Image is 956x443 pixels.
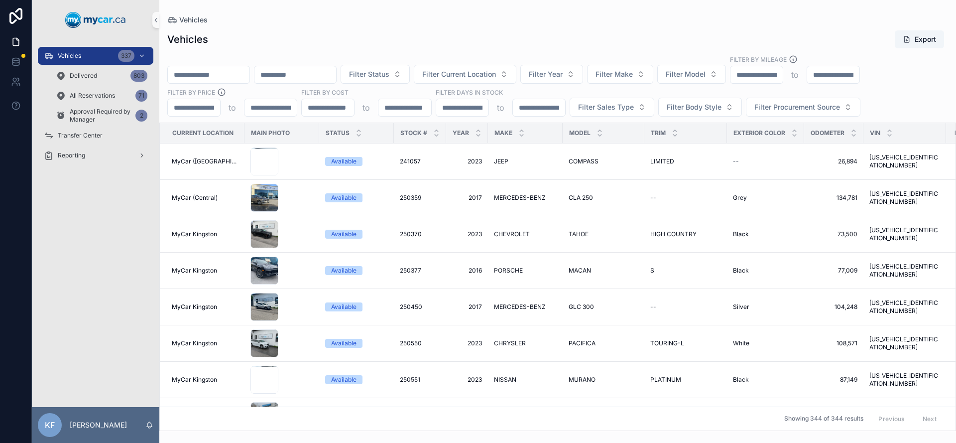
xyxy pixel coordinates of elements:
[38,147,153,164] a: Reporting
[810,376,857,384] a: 87,149
[38,127,153,145] a: Transfer Center
[650,376,681,384] span: PLATINUM
[400,157,421,165] span: 241057
[341,65,410,84] button: Select Button
[70,72,97,80] span: Delivered
[45,419,55,431] span: KF
[733,230,749,238] span: Black
[733,129,785,137] span: Exterior Color
[733,267,798,275] a: Black
[569,267,591,275] span: MACAN
[569,303,594,311] span: GLC 300
[167,88,215,97] label: FILTER BY PRICE
[733,157,739,165] span: --
[791,69,799,81] p: to
[784,415,863,423] span: Showing 344 of 344 results
[179,15,208,25] span: Vehicles
[494,194,557,202] a: MERCEDES-BENZ
[452,376,482,384] a: 2023
[869,226,940,242] a: [US_VEHICLE_IDENTIFICATION_NUMBER]
[422,69,496,79] span: Filter Current Location
[650,230,721,238] a: HIGH COUNTRY
[650,194,721,202] a: --
[658,98,742,117] button: Select Button
[325,302,388,311] a: Available
[810,267,857,275] a: 77,009
[50,87,153,105] a: All Reservations71
[400,267,421,275] span: 250377
[452,267,482,275] span: 2016
[667,102,721,112] span: Filter Body Style
[733,376,798,384] a: Black
[869,153,940,169] a: [US_VEHICLE_IDENTIFICATION_NUMBER]
[650,157,674,165] span: LIMITED
[400,267,440,275] a: 250377
[172,194,218,202] span: MyCar (Central)
[494,157,557,165] a: JEEP
[869,263,940,279] a: [US_VEHICLE_IDENTIFICATION_NUMBER]
[733,267,749,275] span: Black
[869,190,940,206] a: [US_VEHICLE_IDENTIFICATION_NUMBER]
[167,32,208,46] h1: Vehicles
[400,376,440,384] a: 250551
[65,12,126,28] img: App logo
[452,339,482,347] span: 2023
[657,65,726,84] button: Select Button
[494,267,523,275] span: PORSCHE
[569,339,596,347] span: PACIFICA
[494,157,508,165] span: JEEP
[172,129,234,137] span: Current Location
[331,302,357,311] div: Available
[733,339,798,347] a: White
[172,339,217,347] span: MyCar Kingston
[733,157,798,165] a: --
[130,70,147,82] div: 803
[172,230,239,238] a: MyCar Kingston
[400,194,421,202] span: 250359
[135,90,147,102] div: 71
[400,157,440,165] a: 241057
[172,267,217,275] span: MyCar Kingston
[733,376,749,384] span: Black
[326,129,350,137] span: Status
[452,157,482,165] a: 2023
[569,194,593,202] span: CLA 250
[569,230,589,238] span: TAHOE
[811,129,844,137] span: Odometer
[810,157,857,165] a: 26,894
[569,194,638,202] a: CLA 250
[587,65,653,84] button: Select Button
[650,303,656,311] span: --
[400,376,420,384] span: 250551
[349,69,389,79] span: Filter Status
[362,102,370,114] p: to
[325,157,388,166] a: Available
[733,230,798,238] a: Black
[870,129,880,137] span: VIN
[172,194,239,202] a: MyCar (Central)
[32,40,159,177] div: scrollable content
[400,230,422,238] span: 250370
[436,88,503,97] label: Filter Days In Stock
[578,102,634,112] span: Filter Sales Type
[172,376,239,384] a: MyCar Kingston
[70,108,131,124] span: Approval Required by Manager
[50,107,153,125] a: Approval Required by Manager2
[520,65,583,84] button: Select Button
[167,15,208,25] a: Vehicles
[570,98,654,117] button: Select Button
[452,303,482,311] a: 2017
[400,303,422,311] span: 250450
[569,129,591,137] span: Model
[494,339,557,347] a: CHRYSLER
[869,299,940,315] span: [US_VEHICLE_IDENTIFICATION_NUMBER]
[666,69,706,79] span: Filter Model
[452,194,482,202] span: 2017
[331,157,357,166] div: Available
